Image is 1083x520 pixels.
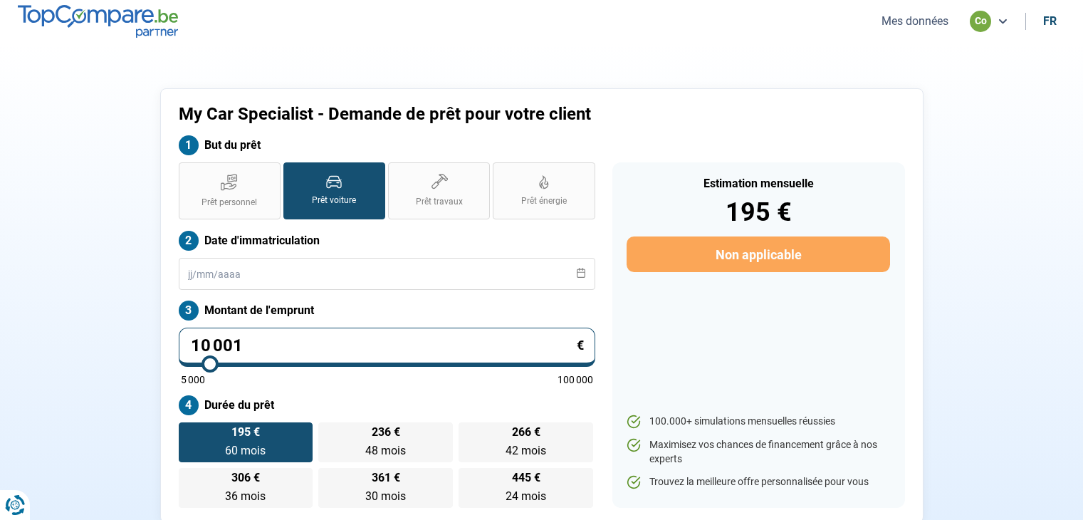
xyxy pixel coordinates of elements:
span: 195 € [231,427,260,438]
span: Prêt énergie [521,195,567,207]
label: Date d'immatriculation [179,231,595,251]
div: Estimation mensuelle [627,178,889,189]
span: € [577,339,584,352]
label: But du prêt [179,135,595,155]
span: Prêt personnel [202,197,257,209]
img: TopCompare.be [18,5,178,37]
li: 100.000+ simulations mensuelles réussies [627,415,889,429]
span: 42 mois [506,444,546,457]
label: Montant de l'emprunt [179,301,595,321]
span: 445 € [512,472,540,484]
span: Prêt travaux [416,196,463,208]
button: Non applicable [627,236,889,272]
span: 5 000 [181,375,205,385]
span: Prêt voiture [312,194,356,207]
span: 266 € [512,427,540,438]
span: 60 mois [225,444,266,457]
span: 48 mois [365,444,406,457]
li: Trouvez la meilleure offre personnalisée pour vous [627,475,889,489]
label: Durée du prêt [179,395,595,415]
span: 306 € [231,472,260,484]
span: 36 mois [225,489,266,503]
input: jj/mm/aaaa [179,258,595,290]
span: 361 € [372,472,400,484]
h1: My Car Specialist - Demande de prêt pour votre client [179,104,719,125]
span: 100 000 [558,375,593,385]
button: Mes données [877,14,953,28]
div: 195 € [627,199,889,225]
span: 236 € [372,427,400,438]
span: 24 mois [506,489,546,503]
div: co [970,11,991,32]
div: fr [1043,14,1057,28]
span: 30 mois [365,489,406,503]
li: Maximisez vos chances de financement grâce à nos experts [627,438,889,466]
